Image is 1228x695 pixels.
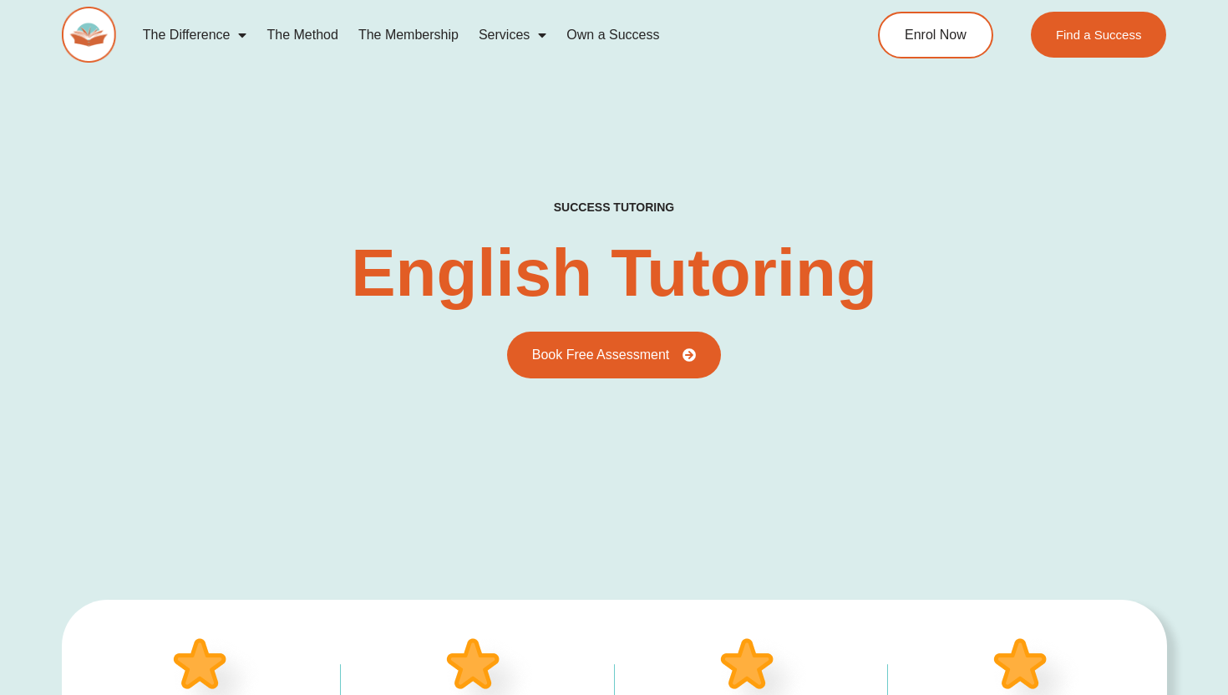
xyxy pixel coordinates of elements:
[1031,12,1167,58] a: Find a Success
[348,16,469,54] a: The Membership
[878,12,993,58] a: Enrol Now
[556,16,669,54] a: Own a Success
[507,332,722,378] a: Book Free Assessment
[469,16,556,54] a: Services
[351,240,877,307] h2: English Tutoring
[256,16,348,54] a: The Method
[133,16,257,54] a: The Difference
[905,28,967,42] span: Enrol Now
[532,348,670,362] span: Book Free Assessment
[133,16,815,54] nav: Menu
[1056,28,1142,41] span: Find a Success
[554,200,674,215] h2: success tutoring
